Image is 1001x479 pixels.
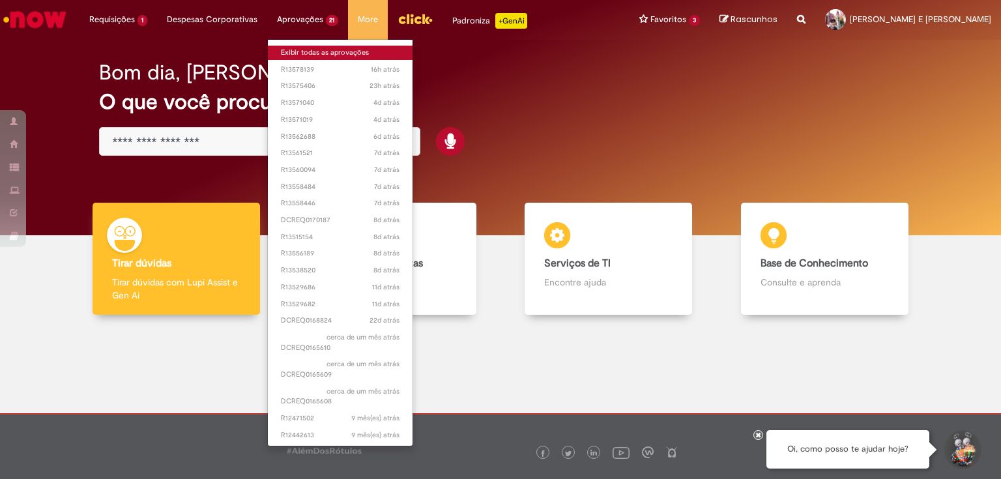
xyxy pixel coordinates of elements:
span: 7d atrás [374,165,399,175]
span: R13558484 [281,182,400,192]
time: 29/09/2025 09:40:58 [370,81,399,91]
time: 23/09/2025 11:08:56 [374,198,399,208]
a: Aberto DCREQ0168824 : [268,313,413,328]
b: Tirar dúvidas [112,257,171,270]
h2: Bom dia, [PERSON_NAME] [99,61,349,84]
span: 8d atrás [373,265,399,275]
span: R13515154 [281,232,400,242]
p: Tirar dúvidas com Lupi Assist e Gen Ai [112,276,240,302]
a: Base de Conhecimento Consulte e aprenda [717,203,933,315]
div: Oi, como posso te ajudar hoje? [766,430,929,469]
span: DCREQ0170187 [281,215,400,225]
span: More [358,13,378,26]
time: 06/01/2025 08:59:38 [351,413,399,423]
time: 19/09/2025 10:15:57 [372,299,399,309]
span: 8d atrás [373,232,399,242]
p: Encontre ajuda [544,276,673,289]
a: Aberto R13529686 : [268,280,413,295]
span: R13529686 [281,282,400,293]
a: Aberto R13558446 : [268,196,413,210]
a: Aberto R13538520 : [268,263,413,278]
button: Iniciar Conversa de Suporte [942,430,981,469]
p: Consulte e aprenda [761,276,889,289]
span: DCREQ0165608 [281,386,400,407]
span: R13561521 [281,148,400,158]
span: 8d atrás [373,215,399,225]
a: Aberto R13562688 : [268,130,413,144]
img: logo_footer_facebook.png [540,450,546,457]
time: 22/09/2025 16:16:33 [373,248,399,258]
time: 29/09/2025 16:23:37 [371,65,399,74]
time: 22/09/2025 12:12:09 [373,265,399,275]
span: R12471502 [281,413,400,424]
span: R13538520 [281,265,400,276]
a: Aberto R12442613 : [268,428,413,443]
span: 8d atrás [373,248,399,258]
span: R13529682 [281,299,400,310]
a: Aberto R13556189 : [268,246,413,261]
time: 23/09/2025 16:05:31 [374,165,399,175]
span: 4d atrás [373,98,399,108]
span: R13578139 [281,65,400,75]
img: click_logo_yellow_360x200.png [398,9,433,29]
span: cerca de um mês atrás [326,386,399,396]
span: R13571040 [281,98,400,108]
a: Aberto DCREQ0170187 : [268,213,413,227]
span: cerca de um mês atrás [326,359,399,369]
a: Aberto R13575406 : [268,79,413,93]
span: 21 [326,15,339,26]
span: Aprovações [277,13,323,26]
span: 7d atrás [374,198,399,208]
time: 22/09/2025 22:22:07 [373,232,399,242]
span: R13562688 [281,132,400,142]
span: R13558446 [281,198,400,209]
a: Serviços de TI Encontre ajuda [500,203,717,315]
img: logo_footer_linkedin.png [590,450,597,457]
a: Aberto R12471502 : [268,411,413,426]
span: R13571019 [281,115,400,125]
img: ServiceNow [1,7,68,33]
a: Aberto R13558484 : [268,180,413,194]
a: Exibir todas as aprovações [268,46,413,60]
img: logo_footer_naosei.png [666,446,678,458]
span: R13560094 [281,165,400,175]
time: 20/08/2025 15:54:59 [326,332,399,342]
span: 7d atrás [374,148,399,158]
span: 9 mês(es) atrás [351,413,399,423]
a: Aberto DCREQ0165609 : [268,357,413,381]
a: Aberto DCREQ0165610 : [268,330,413,355]
a: Aberto R13578139 : [268,63,413,77]
span: R13575406 [281,81,400,91]
span: DCREQ0165609 [281,359,400,379]
time: 23/09/2025 08:15:46 [373,215,399,225]
span: DCREQ0168824 [281,315,400,326]
time: 26/09/2025 15:04:27 [373,98,399,108]
span: R13556189 [281,248,400,259]
span: DCREQ0165610 [281,332,400,353]
span: 1 [138,15,147,26]
span: 9 mês(es) atrás [351,430,399,440]
span: R12442613 [281,430,400,441]
img: logo_footer_twitter.png [565,450,572,457]
img: logo_footer_youtube.png [613,444,630,461]
time: 24/09/2025 11:53:26 [373,132,399,141]
b: Base de Conhecimento [761,257,868,270]
span: 11d atrás [372,282,399,292]
time: 20/08/2025 15:54:58 [326,386,399,396]
span: 6d atrás [373,132,399,141]
ul: Aprovações [267,39,414,446]
a: Tirar dúvidas Tirar dúvidas com Lupi Assist e Gen Ai [68,203,285,315]
a: Aberto R13561521 : [268,146,413,160]
span: 16h atrás [371,65,399,74]
span: 4d atrás [373,115,399,124]
a: Aberto R13571019 : [268,113,413,127]
span: 23h atrás [370,81,399,91]
span: Requisições [89,13,135,26]
span: 3 [689,15,700,26]
time: 08/09/2025 15:55:36 [370,315,399,325]
time: 19/09/2025 12:09:56 [372,282,399,292]
a: Rascunhos [719,14,777,26]
div: Padroniza [452,13,527,29]
span: Despesas Corporativas [167,13,257,26]
span: [PERSON_NAME] E [PERSON_NAME] [850,14,991,25]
